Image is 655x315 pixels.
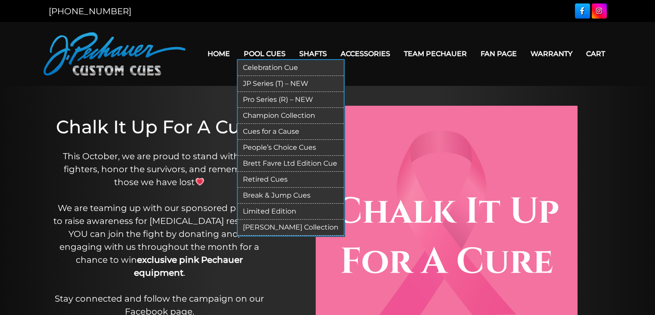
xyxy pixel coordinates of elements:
[53,116,265,138] h1: Chalk It Up For A Cure!
[238,108,344,124] a: Champion Collection
[238,60,344,76] a: Celebration Cue
[292,43,334,65] a: Shafts
[134,255,243,278] strong: exclusive pink Pechauer equipment
[238,188,344,204] a: Break & Jump Cues
[524,43,579,65] a: Warranty
[579,43,612,65] a: Cart
[196,177,204,186] img: 💗
[334,43,397,65] a: Accessories
[201,43,237,65] a: Home
[397,43,474,65] a: Team Pechauer
[238,124,344,140] a: Cues for a Cause
[43,32,186,76] img: Pechauer Custom Cues
[238,140,344,156] a: People’s Choice Cues
[474,43,524,65] a: Fan Page
[238,76,344,92] a: JP Series (T) – NEW
[49,6,131,16] a: [PHONE_NUMBER]
[238,204,344,220] a: Limited Edition
[238,92,344,108] a: Pro Series (R) – NEW
[238,220,344,236] a: [PERSON_NAME] Collection
[238,156,344,172] a: Brett Favre Ltd Edition Cue
[237,43,292,65] a: Pool Cues
[238,172,344,188] a: Retired Cues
